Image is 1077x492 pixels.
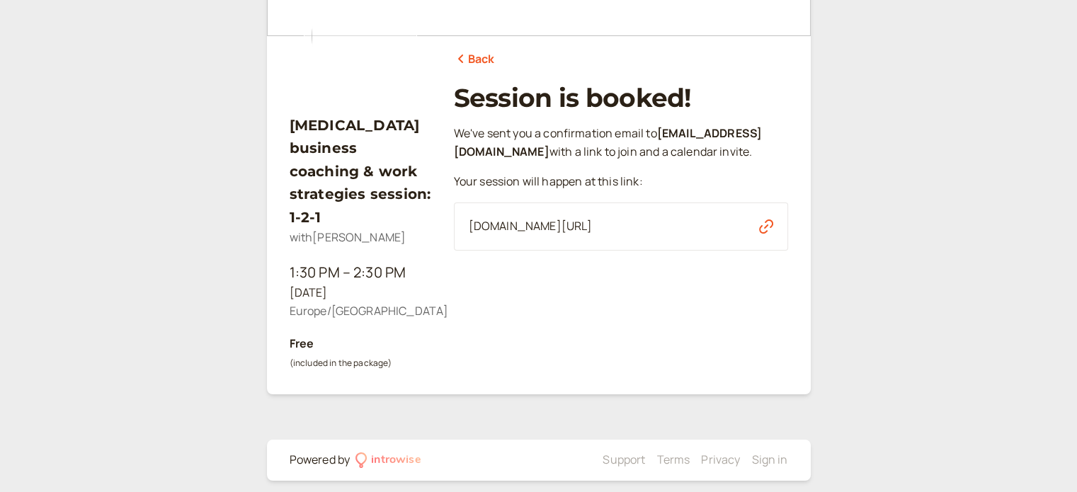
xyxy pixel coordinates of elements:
a: Terms [656,452,690,467]
p: We ' ve sent you a confirmation email to with a link to join and a calendar invite. [454,125,788,161]
a: Privacy [701,452,740,467]
div: [DATE] [290,284,431,302]
span: with [PERSON_NAME] [290,229,406,245]
small: (included in the package) [290,357,392,369]
p: Your session will happen at this link: [454,173,788,191]
div: Europe/[GEOGRAPHIC_DATA] [290,302,431,321]
div: introwise [371,451,421,469]
h1: Session is booked! [454,83,788,113]
h3: [MEDICAL_DATA] business coaching & work strategies session: 1-2-1 [290,114,431,229]
a: introwise [355,451,421,469]
a: Sign in [751,452,787,467]
div: 1:30 PM – 2:30 PM [290,261,431,284]
a: Back [454,50,495,69]
a: Support [603,452,645,467]
div: Powered by [290,451,351,469]
b: Free [290,336,314,351]
span: [DOMAIN_NAME][URL] [469,217,593,236]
